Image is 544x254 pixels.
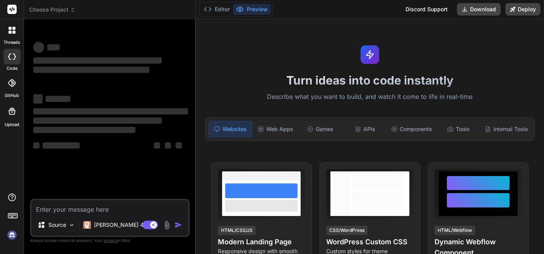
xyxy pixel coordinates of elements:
div: Internal Tools [482,121,531,137]
label: Upload [5,121,19,128]
div: Games [299,121,342,137]
div: Components [388,121,435,137]
span: privacy [104,238,118,243]
span: ‌ [46,96,70,102]
label: threads [3,39,20,46]
button: Download [457,3,501,16]
img: attachment [163,221,171,230]
span: ‌ [33,57,162,64]
div: Web Apps [254,121,297,137]
span: ‌ [33,117,162,124]
span: ‌ [33,67,149,73]
p: Always double-check its answers. Your in Bind [30,237,190,244]
label: GitHub [5,92,19,99]
p: [PERSON_NAME] 4 S.. [94,221,152,229]
h4: WordPress Custom CSS [326,237,414,247]
span: ‌ [33,127,135,133]
p: Source [48,221,66,229]
button: Deploy [505,3,541,16]
div: CSS/WordPress [326,226,368,235]
p: Describe what you want to build, and watch it come to life in real-time [200,92,539,102]
button: Editor [201,4,233,15]
span: ‌ [47,44,60,50]
span: ‌ [33,108,188,114]
span: ‌ [154,142,160,149]
span: ‌ [43,142,80,149]
span: ‌ [176,142,182,149]
div: APIs [344,121,387,137]
div: Websites [209,121,253,137]
div: HTML/Webflow [435,226,475,235]
img: icon [174,221,182,229]
img: Pick Models [68,222,75,228]
img: Claude 4 Sonnet [83,221,91,229]
h4: Modern Landing Page [218,237,305,247]
button: Preview [233,4,271,15]
img: signin [5,228,19,242]
span: ‌ [165,142,171,149]
div: Tools [437,121,480,137]
div: HTML/CSS/JS [218,226,256,235]
div: Discord Support [401,3,452,16]
span: ‌ [33,42,44,53]
span: ‌ [33,94,43,104]
label: code [7,65,17,72]
span: ‌ [33,142,39,149]
h1: Turn ideas into code instantly [200,73,539,87]
span: Choose Project [29,6,75,14]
